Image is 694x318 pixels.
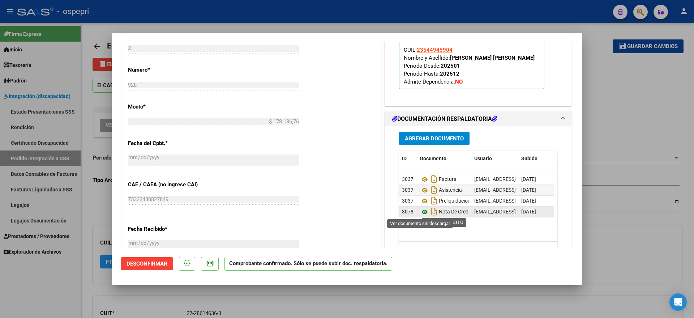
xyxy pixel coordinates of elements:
[402,198,416,204] span: 30373
[420,177,457,182] span: Factura
[402,187,416,193] span: 30372
[127,260,167,267] span: Desconfirmar
[521,209,536,215] span: [DATE]
[420,198,471,204] span: Preliquidacion
[399,132,470,145] button: Agregar Documento
[385,112,571,126] mat-expansion-panel-header: DOCUMENTACIÓN RESPALDATORIA
[128,181,202,189] p: CAE / CAEA (no ingrese CAI)
[429,173,439,185] i: Descargar documento
[420,187,462,193] span: Asistencia
[441,63,460,69] strong: 202501
[474,156,492,161] span: Usuario
[474,198,597,204] span: [EMAIL_ADDRESS][DOMAIN_NAME] - [PERSON_NAME]
[404,47,535,85] span: CUIL: Nombre y Apellido: Período Desde: Período Hasta: Admite Dependencia:
[429,195,439,207] i: Descargar documento
[521,156,537,161] span: Subido
[669,293,687,311] div: Open Intercom Messenger
[474,187,597,193] span: [EMAIL_ADDRESS][DOMAIN_NAME] - [PERSON_NAME]
[128,225,202,233] p: Fecha Recibido
[128,66,202,74] p: Número
[224,257,392,271] p: Comprobante confirmado. Sólo se puede subir doc. respaldatoria.
[128,103,202,111] p: Monto
[471,151,518,166] datatable-header-cell: Usuario
[429,206,439,217] i: Descargar documento
[474,176,597,182] span: [EMAIL_ADDRESS][DOMAIN_NAME] - [PERSON_NAME]
[121,257,173,270] button: Desconfirmar
[399,20,544,89] p: Legajo preaprobado para Período de Prestación:
[518,151,554,166] datatable-header-cell: Subido
[392,115,497,123] h1: DOCUMENTACIÓN RESPALDATORIA
[474,209,597,215] span: [EMAIL_ADDRESS][DOMAIN_NAME] - [PERSON_NAME]
[521,176,536,182] span: [DATE]
[402,209,416,215] span: 30788
[521,198,536,204] span: [DATE]
[405,135,464,142] span: Agregar Documento
[440,71,459,77] strong: 202512
[521,187,536,193] span: [DATE]
[417,47,453,53] span: 23544945904
[385,126,571,276] div: DOCUMENTACIÓN RESPALDATORIA
[399,242,557,260] div: 4 total
[402,176,416,182] span: 30371
[429,184,439,196] i: Descargar documento
[399,151,417,166] datatable-header-cell: ID
[417,151,471,166] datatable-header-cell: Documento
[402,156,407,161] span: ID
[420,209,474,215] span: Nota De Credito
[420,156,446,161] span: Documento
[128,139,202,148] p: Fecha del Cpbt.
[450,55,535,61] strong: [PERSON_NAME] [PERSON_NAME]
[455,79,463,85] strong: NO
